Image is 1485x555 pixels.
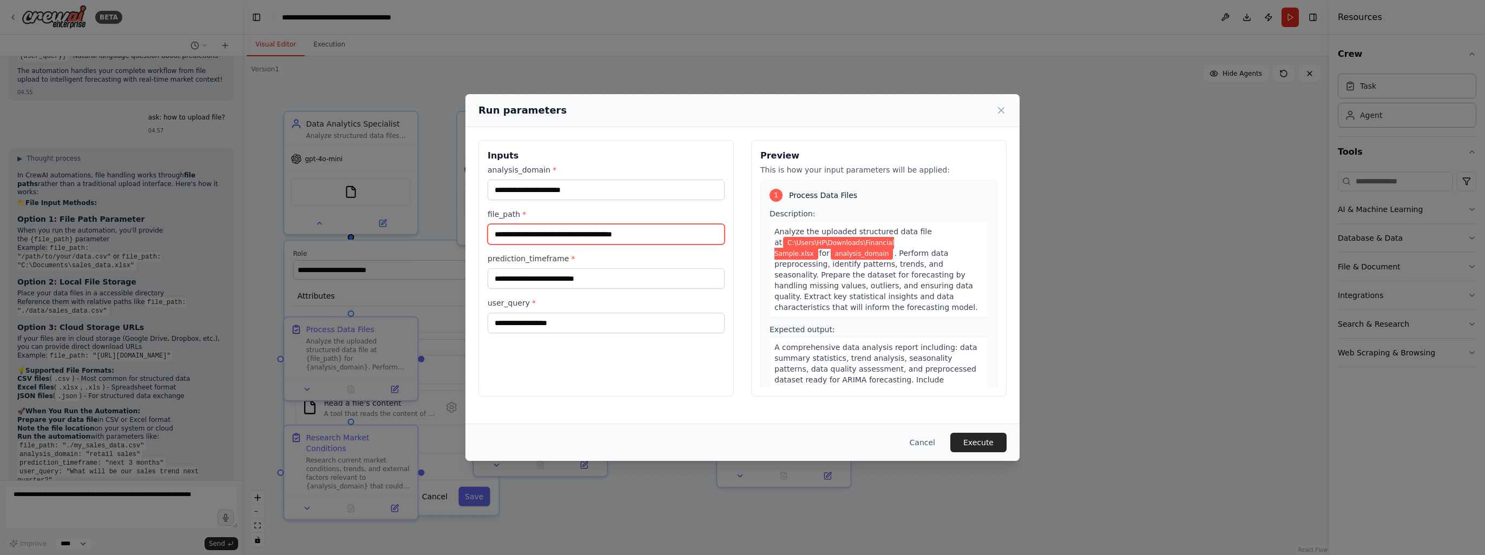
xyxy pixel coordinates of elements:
button: Cancel [901,433,944,452]
div: 1 [770,189,783,202]
h2: Run parameters [478,103,567,118]
label: analysis_domain [488,164,725,175]
span: for [819,249,830,257]
span: A comprehensive data analysis report including: data summary statistics, trend analysis, seasonal... [774,343,977,406]
label: file_path [488,209,725,220]
span: Variable: file_path [774,237,894,260]
label: prediction_timeframe [488,253,725,264]
span: Variable: analysis_domain [831,248,893,260]
span: Expected output: [770,325,835,334]
h3: Preview [760,149,997,162]
label: user_query [488,298,725,308]
button: Execute [950,433,1007,452]
h3: Inputs [488,149,725,162]
span: Process Data Files [789,190,857,201]
p: This is how your input parameters will be applied: [760,164,997,175]
span: Description: [770,209,815,218]
span: Analyze the uploaded structured data file at [774,227,932,247]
